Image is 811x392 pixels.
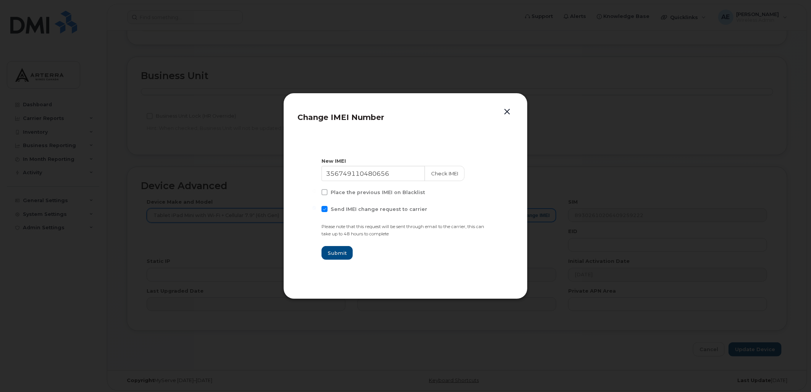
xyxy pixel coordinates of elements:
span: Place the previous IMEI on Blacklist [331,190,425,195]
span: Change IMEI Number [297,113,384,122]
button: Check IMEI [425,166,465,181]
button: Submit [321,246,353,260]
span: Submit [328,249,347,257]
div: New IMEI [321,157,490,165]
input: Send IMEI change request to carrier [312,206,316,210]
small: Please note that this request will be sent through email to the carrier, this can take up to 48 h... [321,224,484,236]
input: Place the previous IMEI on Blacklist [312,189,316,193]
span: Send IMEI change request to carrier [331,206,427,212]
